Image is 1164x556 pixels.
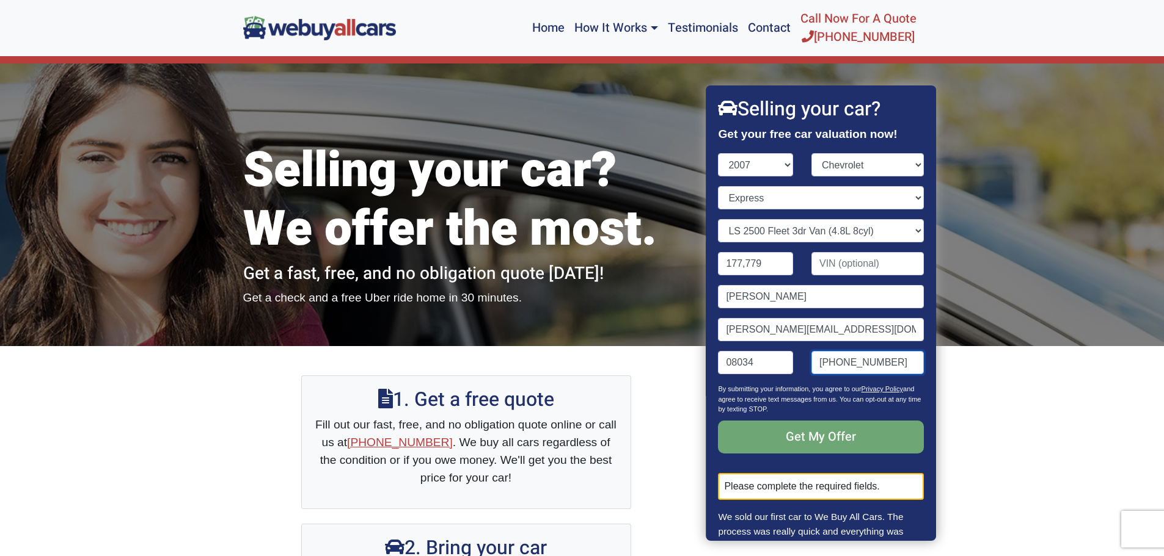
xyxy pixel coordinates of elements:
h2: Selling your car? [719,98,924,121]
a: How It Works [569,5,662,51]
h1: Selling your car? We offer the most. [243,142,689,259]
a: [PHONE_NUMBER] [347,436,453,449]
a: Home [527,5,569,51]
p: Get a check and a free Uber ride home in 30 minutes. [243,289,689,307]
input: Name [719,285,924,308]
p: Fill out our fast, free, and no obligation quote online or call us at . We buy all cars regardles... [314,416,618,486]
a: Contact [743,5,796,51]
input: Phone [811,351,924,374]
strong: Get your free car valuation now! [719,128,898,140]
form: Contact form [719,153,924,500]
h2: 1. Get a free quote [314,388,618,411]
p: By submitting your information, you agree to our and agree to receive text messages from us. You ... [719,384,924,421]
div: Please complete the required fields. [719,473,924,500]
img: We Buy All Cars in NJ logo [243,16,396,40]
input: Get My Offer [719,421,924,453]
a: Privacy Policy [862,385,903,392]
a: Testimonials [663,5,743,51]
h2: Get a fast, free, and no obligation quote [DATE]! [243,264,689,284]
input: Email [719,318,924,341]
input: Mileage [719,252,794,275]
input: Zip code [719,351,794,374]
input: VIN (optional) [811,252,924,275]
a: Call Now For A Quote[PHONE_NUMBER] [796,5,921,51]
